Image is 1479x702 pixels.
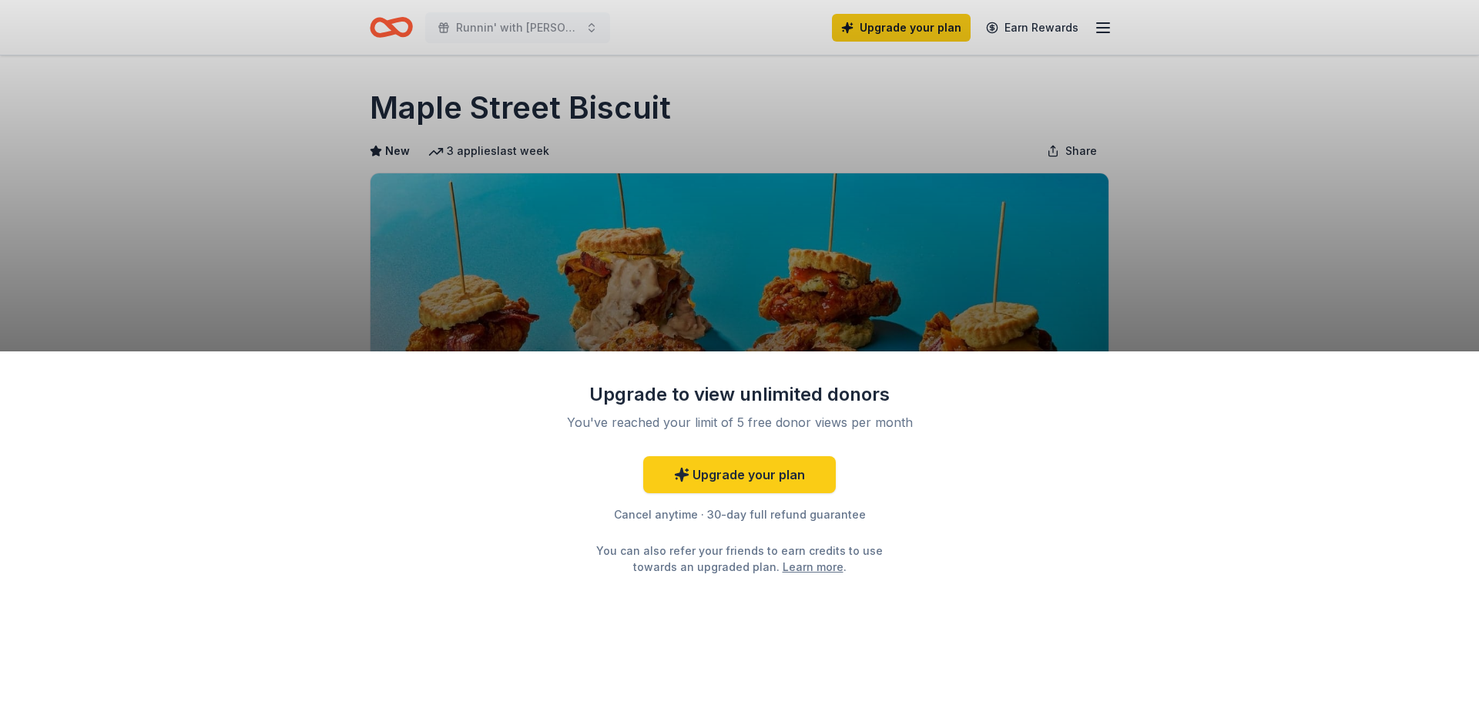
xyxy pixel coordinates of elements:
[643,456,836,493] a: Upgrade your plan
[558,413,921,432] div: You've reached your limit of 5 free donor views per month
[539,382,940,407] div: Upgrade to view unlimited donors
[582,542,897,575] div: You can also refer your friends to earn credits to use towards an upgraded plan. .
[783,559,843,575] a: Learn more
[539,506,940,524] div: Cancel anytime · 30-day full refund guarantee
